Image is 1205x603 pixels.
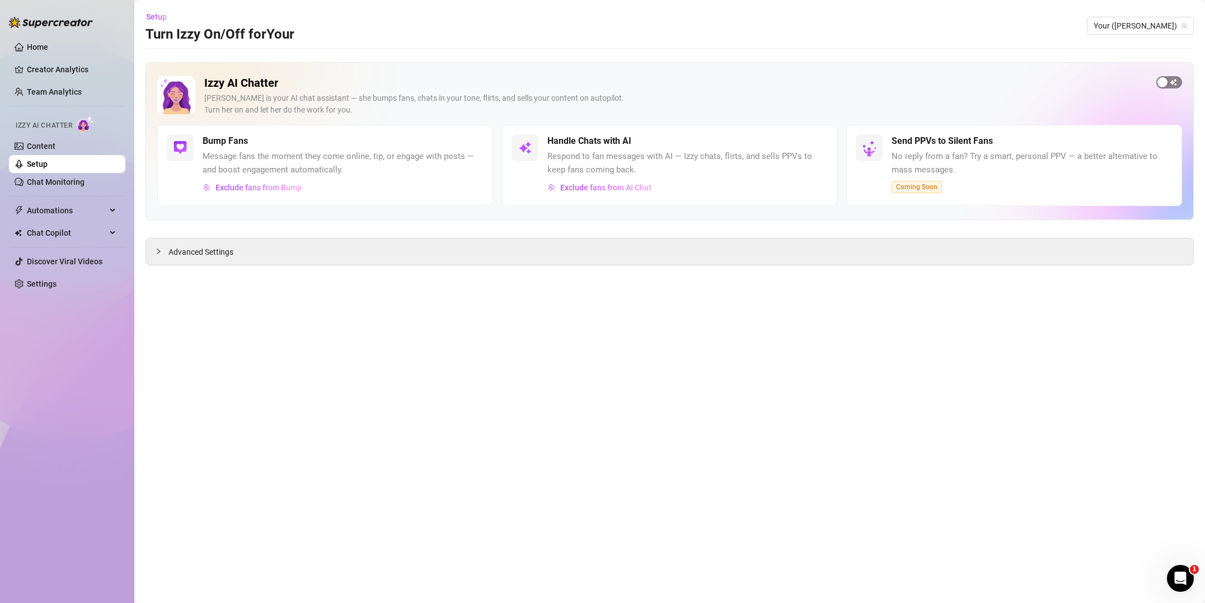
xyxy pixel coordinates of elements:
[27,160,48,169] a: Setup
[155,248,162,255] span: collapsed
[27,87,82,96] a: Team Analytics
[157,76,195,114] img: Izzy AI Chatter
[174,141,187,155] img: svg%3e
[547,134,631,148] h5: Handle Chats with AI
[146,26,294,44] h3: Turn Izzy On/Off for Your
[27,60,116,78] a: Creator Analytics
[155,245,168,258] div: collapsed
[27,202,106,219] span: Automations
[27,43,48,52] a: Home
[892,134,993,148] h5: Send PPVs to Silent Fans
[15,229,22,237] img: Chat Copilot
[27,257,102,266] a: Discover Viral Videos
[215,183,302,192] span: Exclude fans from Bump
[1167,565,1194,592] iframe: Intercom live chat
[204,92,1147,116] div: [PERSON_NAME] is your AI chat assistant — she bumps fans, chats in your tone, flirts, and sells y...
[203,134,248,148] h5: Bump Fans
[203,150,484,176] span: Message fans the moment they come online, tip, or engage with posts — and boost engagement automa...
[862,141,880,158] img: silent-fans-ppv-o-N6Mmdf.svg
[77,116,94,132] img: AI Chatter
[1094,17,1187,34] span: Your (aubreyxx)
[1181,22,1188,29] span: team
[146,12,167,21] span: Setup
[892,181,942,193] span: Coming Soon
[1190,565,1199,574] span: 1
[27,279,57,288] a: Settings
[168,246,233,258] span: Advanced Settings
[16,120,72,131] span: Izzy AI Chatter
[15,206,24,215] span: thunderbolt
[518,141,532,155] img: svg%3e
[560,183,651,192] span: Exclude fans from AI Chat
[27,224,106,242] span: Chat Copilot
[547,179,652,197] button: Exclude fans from AI Chat
[892,150,1173,176] span: No reply from a fan? Try a smart, personal PPV — a better alternative to mass messages.
[27,177,85,186] a: Chat Monitoring
[203,179,302,197] button: Exclude fans from Bump
[27,142,55,151] a: Content
[146,8,176,26] button: Setup
[548,184,556,191] img: svg%3e
[547,150,828,176] span: Respond to fan messages with AI — Izzy chats, flirts, and sells PPVs to keep fans coming back.
[204,76,1147,90] h2: Izzy AI Chatter
[9,17,93,28] img: logo-BBDzfeDw.svg
[203,184,211,191] img: svg%3e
